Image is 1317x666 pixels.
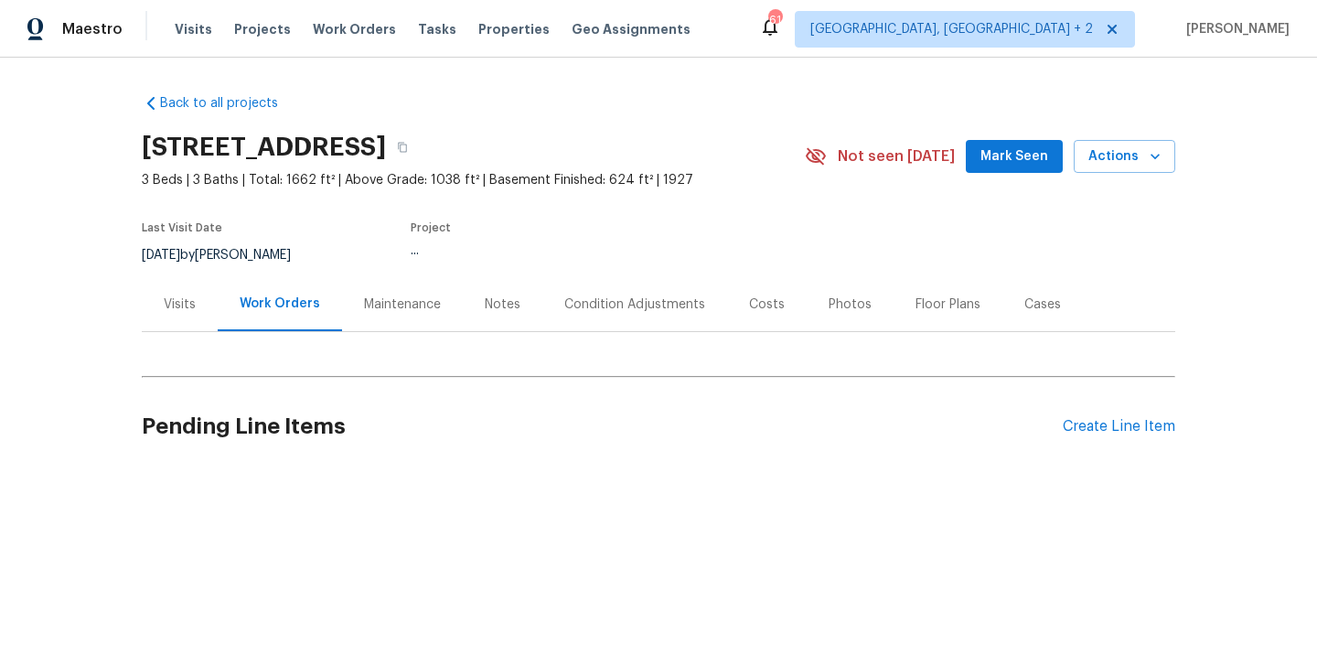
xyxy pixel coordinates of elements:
span: Project [411,222,451,233]
span: Tasks [418,23,456,36]
button: Actions [1074,140,1175,174]
span: Last Visit Date [142,222,222,233]
span: Actions [1088,145,1161,168]
div: Work Orders [240,295,320,313]
span: Projects [234,20,291,38]
span: [PERSON_NAME] [1179,20,1290,38]
div: by [PERSON_NAME] [142,244,313,266]
div: Costs [749,295,785,314]
span: 3 Beds | 3 Baths | Total: 1662 ft² | Above Grade: 1038 ft² | Basement Finished: 624 ft² | 1927 [142,171,805,189]
div: Condition Adjustments [564,295,705,314]
div: Notes [485,295,520,314]
div: Floor Plans [915,295,980,314]
div: Cases [1024,295,1061,314]
div: Create Line Item [1063,418,1175,435]
span: Visits [175,20,212,38]
div: Maintenance [364,295,441,314]
span: Geo Assignments [572,20,691,38]
div: 61 [768,11,781,29]
span: Work Orders [313,20,396,38]
a: Back to all projects [142,94,317,113]
button: Mark Seen [966,140,1063,174]
span: Properties [478,20,550,38]
div: ... [411,244,762,257]
span: Mark Seen [980,145,1048,168]
h2: [STREET_ADDRESS] [142,138,386,156]
div: Visits [164,295,196,314]
span: Not seen [DATE] [838,147,955,166]
span: [DATE] [142,249,180,262]
span: Maestro [62,20,123,38]
button: Copy Address [386,131,419,164]
h2: Pending Line Items [142,384,1063,469]
span: [GEOGRAPHIC_DATA], [GEOGRAPHIC_DATA] + 2 [810,20,1093,38]
div: Photos [829,295,872,314]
